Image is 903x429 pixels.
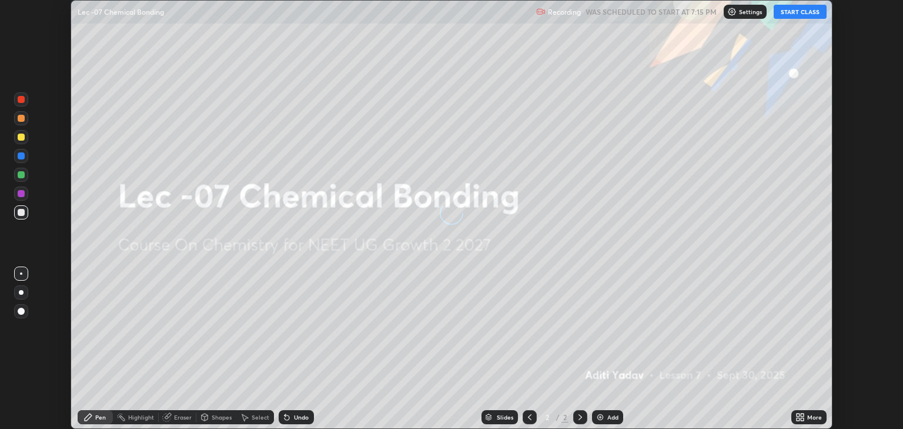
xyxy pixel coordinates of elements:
div: Slides [497,414,513,420]
div: Shapes [212,414,232,420]
h5: WAS SCHEDULED TO START AT 7:15 PM [586,6,717,17]
div: Select [252,414,269,420]
img: recording.375f2c34.svg [536,7,546,16]
div: 2 [541,414,553,421]
button: START CLASS [774,5,827,19]
div: / [556,414,559,421]
p: Settings [739,9,762,15]
p: Lec -07 Chemical Bonding [78,7,164,16]
div: Eraser [174,414,192,420]
img: add-slide-button [596,413,605,422]
div: Add [607,414,618,420]
p: Recording [548,8,581,16]
img: class-settings-icons [727,7,737,16]
div: Highlight [128,414,154,420]
div: 2 [561,412,568,423]
div: Pen [95,414,106,420]
div: More [807,414,822,420]
div: Undo [294,414,309,420]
